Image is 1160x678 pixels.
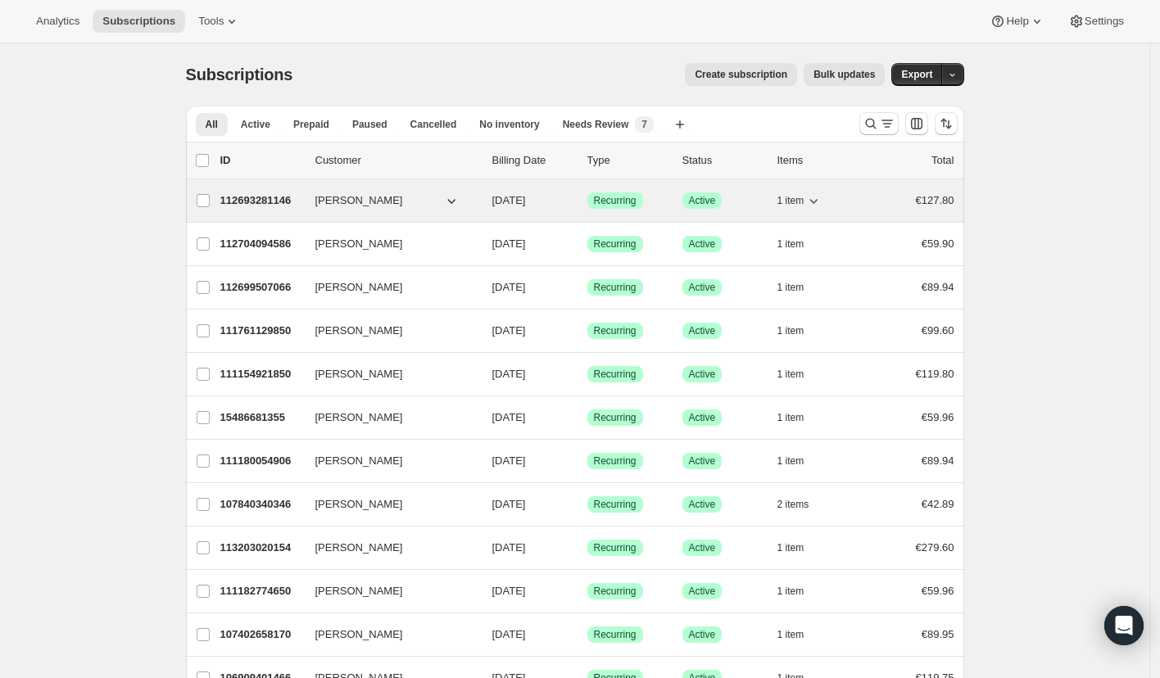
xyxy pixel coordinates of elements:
p: 112699507066 [220,279,302,296]
span: €279.60 [916,541,954,554]
span: Needs Review [563,118,629,131]
span: Settings [1085,15,1124,28]
span: [DATE] [492,368,526,380]
p: Customer [315,152,479,169]
span: Active [689,411,716,424]
p: Billing Date [492,152,574,169]
span: Export [901,68,932,81]
span: Create subscription [695,68,787,81]
p: 111182774650 [220,583,302,599]
span: Paused [352,118,387,131]
button: [PERSON_NAME] [306,318,469,344]
div: Open Intercom Messenger [1104,606,1144,645]
span: [DATE] [492,324,526,337]
button: 1 item [777,189,822,212]
button: 2 items [777,493,827,516]
span: €89.94 [922,281,954,293]
span: Active [689,368,716,381]
button: [PERSON_NAME] [306,578,469,604]
span: [PERSON_NAME] [315,409,403,426]
span: Active [689,281,716,294]
p: 112704094586 [220,236,302,252]
span: 1 item [777,585,804,598]
div: 107840340346[PERSON_NAME][DATE]SuccessRecurringSuccessActive2 items€42.89 [220,493,954,516]
p: 111154921850 [220,366,302,382]
span: [PERSON_NAME] [315,366,403,382]
span: Recurring [594,541,637,554]
span: [PERSON_NAME] [315,453,403,469]
button: Export [891,63,942,86]
button: Sort the results [935,112,958,135]
div: IDCustomerBilling DateTypeStatusItemsTotal [220,152,954,169]
span: Recurring [594,411,637,424]
button: [PERSON_NAME] [306,621,469,648]
span: €59.96 [922,411,954,423]
span: €59.90 [922,237,954,250]
button: [PERSON_NAME] [306,188,469,214]
span: All [206,118,218,131]
span: [DATE] [492,411,526,423]
span: Recurring [594,585,637,598]
button: 1 item [777,319,822,342]
span: [PERSON_NAME] [315,626,403,643]
span: [DATE] [492,541,526,554]
span: Recurring [594,628,637,641]
span: Active [689,585,716,598]
button: [PERSON_NAME] [306,448,469,474]
p: 113203020154 [220,540,302,556]
button: [PERSON_NAME] [306,535,469,561]
span: [PERSON_NAME] [315,540,403,556]
button: [PERSON_NAME] [306,491,469,518]
span: Recurring [594,324,637,337]
button: Help [980,10,1054,33]
span: 1 item [777,281,804,294]
span: Prepaid [293,118,329,131]
span: Active [689,628,716,641]
span: Active [241,118,270,131]
div: 112704094586[PERSON_NAME][DATE]SuccessRecurringSuccessActive1 item€59.90 [220,233,954,255]
button: [PERSON_NAME] [306,405,469,431]
div: 112693281146[PERSON_NAME][DATE]SuccessRecurringSuccessActive1 item€127.80 [220,189,954,212]
div: 111182774650[PERSON_NAME][DATE]SuccessRecurringSuccessActive1 item€59.96 [220,580,954,603]
button: 1 item [777,276,822,299]
button: 1 item [777,536,822,559]
span: 1 item [777,411,804,424]
span: Active [689,454,716,468]
p: 15486681355 [220,409,302,426]
p: Status [682,152,764,169]
p: Total [931,152,954,169]
span: [DATE] [492,498,526,510]
button: Tools [188,10,250,33]
span: 2 items [777,498,809,511]
button: [PERSON_NAME] [306,361,469,387]
p: 107402658170 [220,626,302,643]
span: Subscriptions [102,15,175,28]
p: 111761129850 [220,323,302,339]
span: 1 item [777,368,804,381]
span: Help [1006,15,1028,28]
span: Bulk updates [813,68,875,81]
span: No inventory [479,118,539,131]
span: Recurring [594,454,637,468]
button: 1 item [777,623,822,646]
button: [PERSON_NAME] [306,274,469,301]
span: [DATE] [492,628,526,640]
button: 1 item [777,406,822,429]
div: 107402658170[PERSON_NAME][DATE]SuccessRecurringSuccessActive1 item€89.95 [220,623,954,646]
span: 1 item [777,541,804,554]
span: Recurring [594,368,637,381]
span: €127.80 [916,194,954,206]
p: 112693281146 [220,192,302,209]
span: Active [689,498,716,511]
span: [DATE] [492,237,526,250]
span: Cancelled [410,118,457,131]
span: Subscriptions [186,66,293,84]
div: 111154921850[PERSON_NAME][DATE]SuccessRecurringSuccessActive1 item€119.80 [220,363,954,386]
span: [PERSON_NAME] [315,236,403,252]
button: 1 item [777,233,822,255]
span: €119.80 [916,368,954,380]
button: Bulk updates [804,63,885,86]
button: [PERSON_NAME] [306,231,469,257]
button: Customize table column order and visibility [905,112,928,135]
span: €59.96 [922,585,954,597]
